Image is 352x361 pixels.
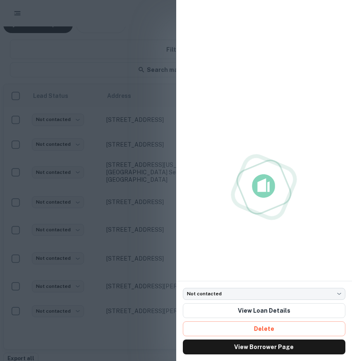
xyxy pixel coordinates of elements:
[183,340,346,354] a: View Borrower Page
[183,288,346,300] div: Not contacted
[183,303,346,318] a: View Loan Details
[183,321,346,336] button: Delete
[311,295,352,335] iframe: Chat Widget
